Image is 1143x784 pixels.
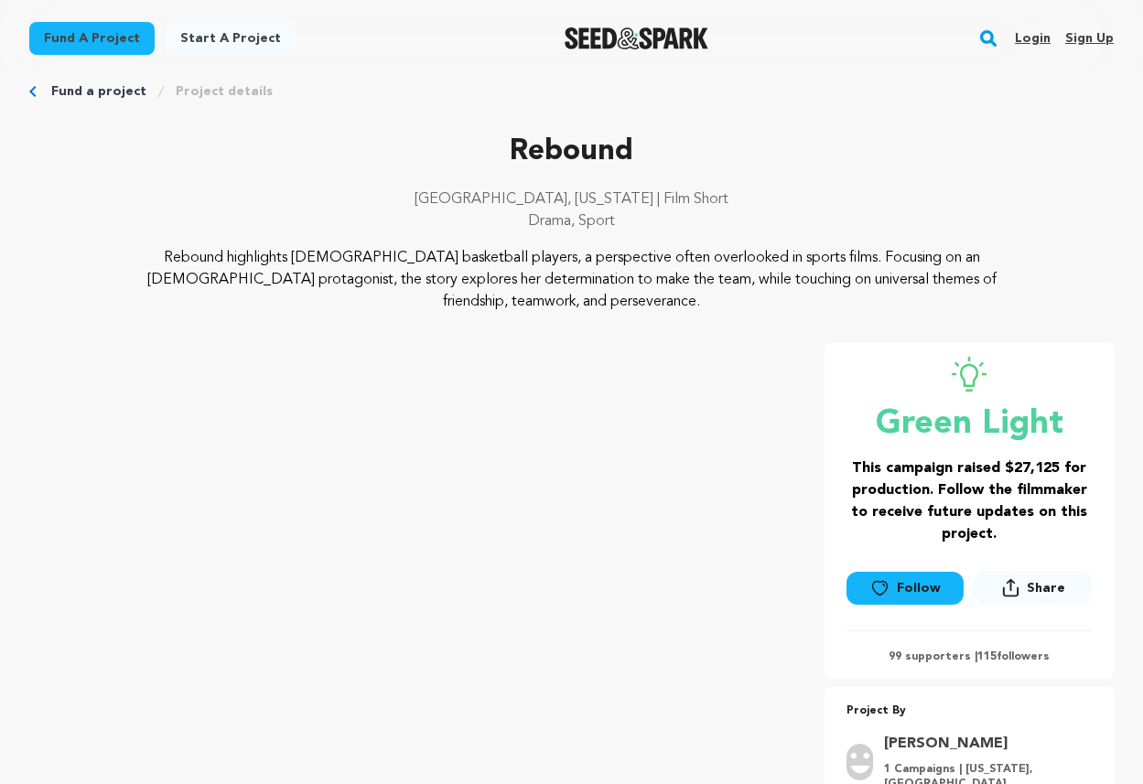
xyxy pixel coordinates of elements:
a: Start a project [166,22,296,55]
p: Green Light [846,406,1092,443]
a: Login [1015,24,1051,53]
p: Project By [846,701,1092,722]
div: Breadcrumb [29,82,1114,101]
a: Fund a project [29,22,155,55]
p: Rebound highlights [DEMOGRAPHIC_DATA] basketball players, a perspective often overlooked in sport... [138,247,1006,313]
span: Share [975,571,1092,612]
a: Fund a project [51,82,146,101]
p: 99 supporters | followers [846,650,1092,664]
p: Drama, Sport [29,210,1114,232]
p: Rebound [29,130,1114,174]
img: user.png [846,744,873,780]
a: Project details [176,82,273,101]
span: 115 [977,651,997,662]
p: [GEOGRAPHIC_DATA], [US_STATE] | Film Short [29,188,1114,210]
a: Seed&Spark Homepage [565,27,708,49]
span: Share [1027,579,1065,597]
a: Goto Anna O'Donnell profile [884,733,1081,755]
a: Follow [846,572,964,605]
a: Sign up [1065,24,1114,53]
img: Seed&Spark Logo Dark Mode [565,27,708,49]
button: Share [975,571,1092,605]
h3: This campaign raised $27,125 for production. Follow the filmmaker to receive future updates on th... [846,457,1092,545]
